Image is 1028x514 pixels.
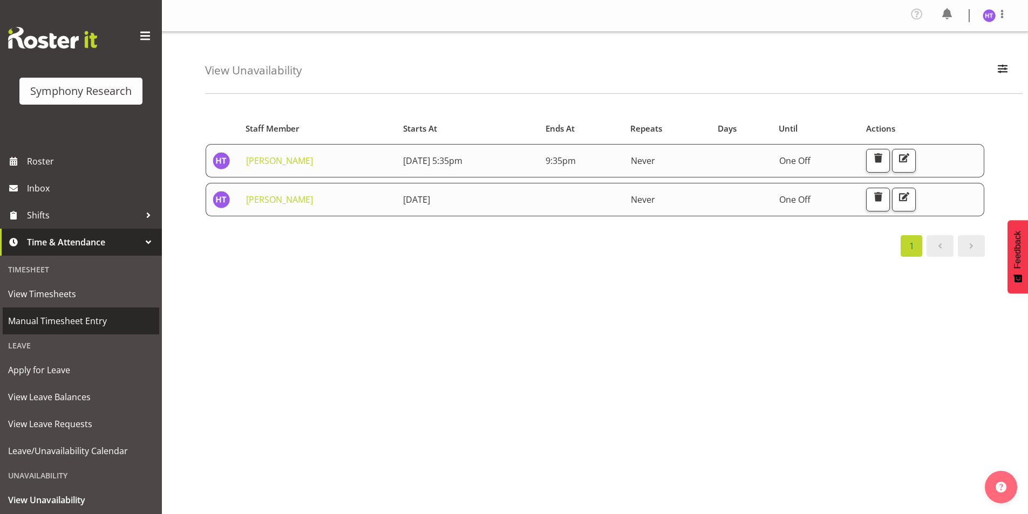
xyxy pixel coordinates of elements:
a: Manual Timesheet Entry [3,307,159,334]
span: Never [631,194,655,205]
span: Leave/Unavailability Calendar [8,443,154,459]
h4: View Unavailability [205,64,302,77]
div: Repeats [630,122,705,135]
img: hal-thomas1264.jpg [213,191,230,208]
span: Time & Attendance [27,234,140,250]
button: Feedback - Show survey [1007,220,1028,293]
a: Apply for Leave [3,357,159,383]
a: Leave/Unavailability Calendar [3,437,159,464]
img: hal-thomas1264.jpg [213,152,230,169]
div: Unavailability [3,464,159,486]
a: View Leave Balances [3,383,159,410]
button: Edit Unavailability [892,149,916,173]
div: Starts At [403,122,533,135]
div: Symphony Research [30,83,132,99]
span: One Off [779,155,811,167]
span: View Leave Balances [8,389,154,405]
a: View Unavailability [3,486,159,513]
span: View Leave Requests [8,416,154,432]
span: View Unavailability [8,492,154,508]
div: Leave [3,334,159,357]
span: [DATE] [403,194,430,205]
span: 9:35pm [546,155,576,167]
span: Roster [27,153,156,169]
div: Days [718,122,767,135]
img: Rosterit website logo [8,27,97,49]
span: One Off [779,194,811,205]
div: Timesheet [3,258,159,280]
span: [DATE] 5:35pm [403,155,462,167]
a: View Timesheets [3,280,159,307]
div: Ends At [546,122,618,135]
button: Filter Employees [991,59,1014,83]
a: View Leave Requests [3,410,159,437]
img: hal-thomas1264.jpg [983,9,996,22]
span: Apply for Leave [8,362,154,378]
div: Staff Member [246,122,391,135]
span: Inbox [27,180,156,196]
button: Delete Unavailability [866,188,890,211]
span: Manual Timesheet Entry [8,313,154,329]
span: View Timesheets [8,286,154,302]
span: Feedback [1013,231,1023,269]
span: Shifts [27,207,140,223]
button: Edit Unavailability [892,188,916,211]
a: [PERSON_NAME] [246,155,313,167]
a: [PERSON_NAME] [246,194,313,205]
div: Actions [866,122,978,135]
img: help-xxl-2.png [996,482,1006,492]
span: Never [631,155,655,167]
button: Delete Unavailability [866,149,890,173]
div: Until [779,122,854,135]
